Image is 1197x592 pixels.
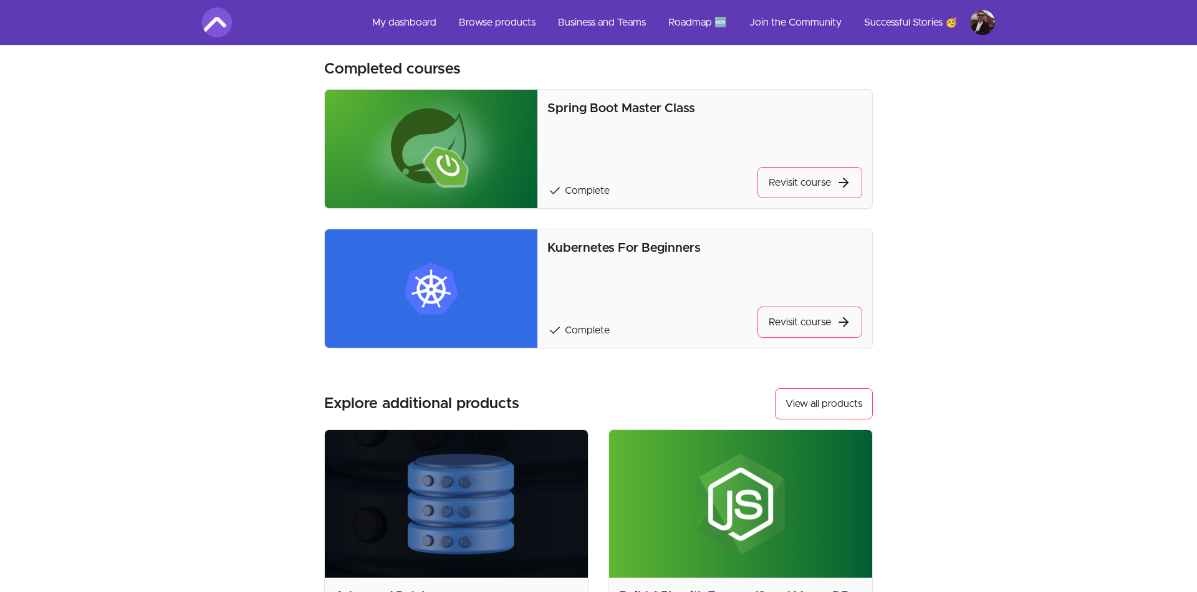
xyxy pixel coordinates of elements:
[547,100,862,117] p: Spring Boot Master Class
[324,394,519,414] h3: Explore additional products
[362,7,446,37] a: My dashboard
[324,59,461,79] h3: Completed courses
[775,388,873,419] a: View all products
[970,10,995,35] img: Profile image for Vlad
[757,167,862,198] a: Revisit course
[547,323,562,338] span: check
[325,90,537,208] img: Product image for Spring Boot Master Class
[449,7,546,37] a: Browse products
[658,7,737,37] a: Roadmap 🆕
[547,239,862,257] p: Kubernetes For Beginners
[565,186,610,196] span: Complete
[757,307,862,338] a: Revisit course
[325,430,588,578] img: Product image for Advanced Databases
[202,7,232,37] img: Amigoscode logo
[739,7,852,37] a: Join the Community
[547,183,562,198] span: check
[548,7,656,37] a: Business and Teams
[854,7,968,37] a: Successful Stories 🥳
[609,430,872,578] img: Product image for Build APIs with ExpressJS and MongoDB
[325,229,537,348] img: Product image for Kubernetes For Beginners
[565,325,610,335] span: Complete
[362,7,995,37] nav: Main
